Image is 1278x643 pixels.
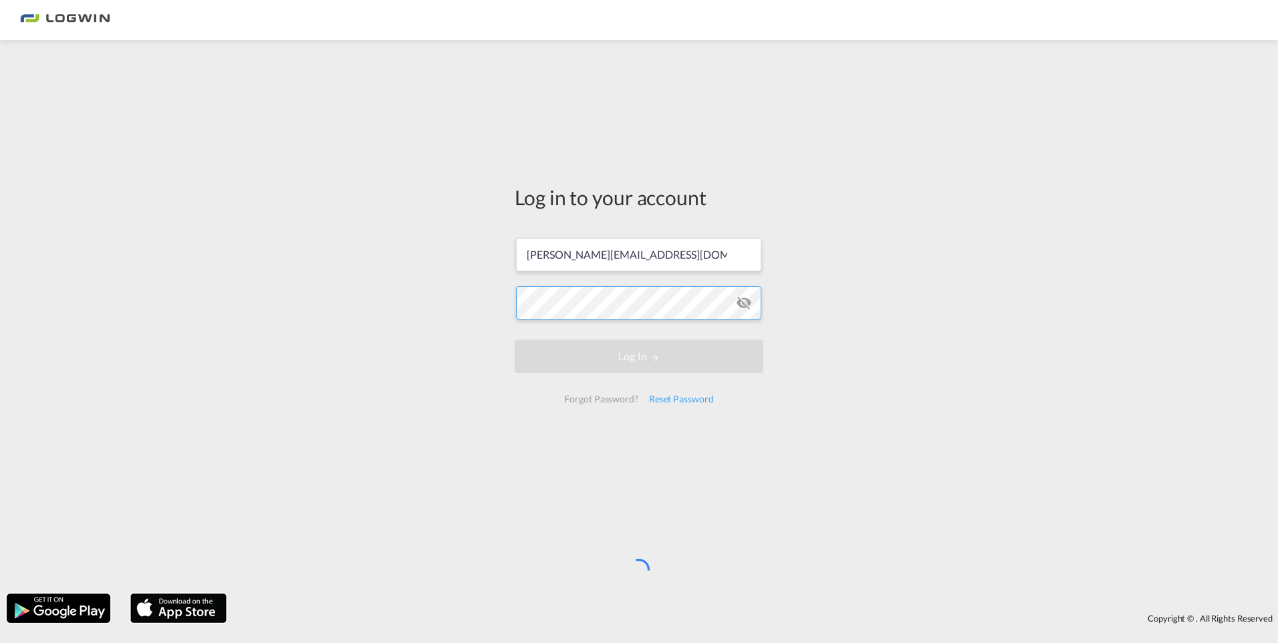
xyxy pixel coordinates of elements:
[5,592,112,624] img: google.png
[559,387,643,411] div: Forgot Password?
[736,295,752,311] md-icon: icon-eye-off
[515,183,763,211] div: Log in to your account
[233,607,1278,630] div: Copyright © . All Rights Reserved
[129,592,228,624] img: apple.png
[515,340,763,373] button: LOGIN
[644,387,719,411] div: Reset Password
[20,5,110,35] img: bc73a0e0d8c111efacd525e4c8ad7d32.png
[516,238,761,271] input: Enter email/phone number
